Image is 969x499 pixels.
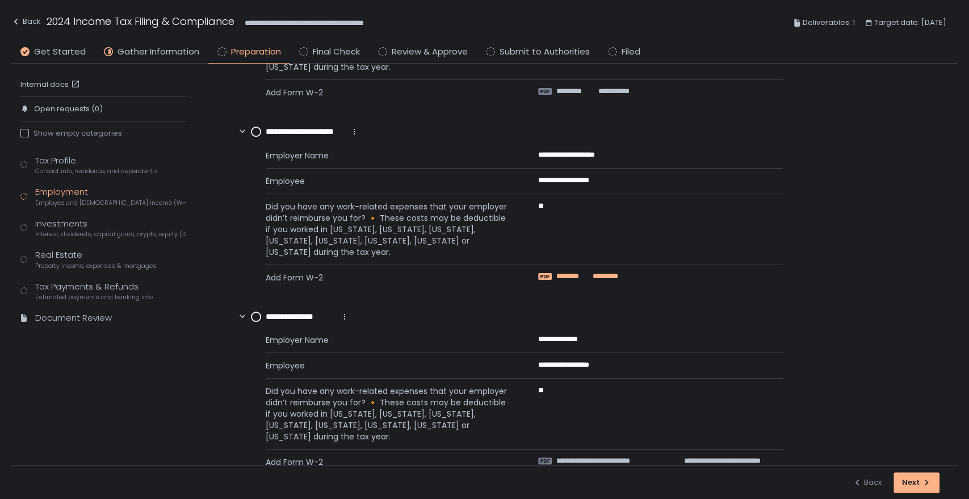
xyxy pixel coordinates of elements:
span: Interest, dividends, capital gains, crypto, equity (1099s, K-1s) [35,230,186,238]
a: Internal docs [20,79,82,90]
span: Add Form W-2 [266,456,511,468]
span: Submit to Authorities [500,45,590,58]
span: Filed [622,45,640,58]
div: Next [902,477,931,488]
div: Real Estate [35,249,157,270]
span: Employee and [DEMOGRAPHIC_DATA] income (W-2s) [35,199,186,207]
button: Back [853,472,882,493]
span: Add Form W-2 [266,87,511,98]
div: Tax Payments & Refunds [35,280,153,302]
button: Back [11,14,41,32]
span: Add Form W-2 [266,272,511,283]
span: Preparation [231,45,281,58]
span: Gather Information [118,45,199,58]
span: Target date: [DATE] [874,16,946,30]
span: Did you have any work-related expenses that your employer didn’t reimburse you for? 🔸 These costs... [266,201,511,258]
span: Final Check [313,45,360,58]
span: Employer Name [266,334,511,346]
div: Employment [35,186,186,207]
span: Did you have any work-related expenses that your employer didn’t reimburse you for? 🔸 These costs... [266,385,511,442]
span: Employee [266,175,511,187]
div: Investments [35,217,186,239]
span: Deliverables: 1 [803,16,855,30]
h1: 2024 Income Tax Filing & Compliance [47,14,234,29]
span: Get Started [34,45,86,58]
div: Back [11,15,41,28]
div: Tax Profile [35,154,157,176]
span: Estimated payments and banking info [35,293,153,301]
span: Open requests (0) [34,104,103,114]
span: Review & Approve [392,45,468,58]
span: Contact info, residence, and dependents [35,167,157,175]
span: Property income, expenses & mortgages [35,262,157,270]
div: Document Review [35,312,112,325]
span: Employer Name [266,150,511,161]
button: Next [894,472,939,493]
div: Back [853,477,882,488]
span: Employee [266,360,511,371]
